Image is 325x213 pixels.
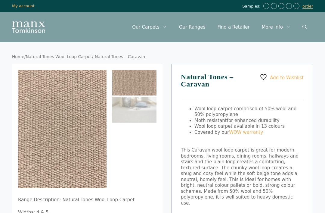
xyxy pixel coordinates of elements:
[194,118,227,123] span: Moth resistant
[270,75,304,80] span: Add to Wishlist
[173,18,212,36] a: Our Ranges
[227,118,280,123] span: for enhanced durability
[194,106,296,117] span: Wool loop carpet comprised of 50% wool and 50% polypropylene
[296,18,313,36] a: Open Search Bar
[242,4,262,9] span: Samples:
[229,130,263,135] a: WOW warranty
[181,147,299,206] span: This Caravan wool loop carpet is great for modern bedrooms, living rooms, dining rooms, hallways ...
[12,4,35,8] a: My account
[12,54,313,60] nav: Breadcrumb
[194,130,304,136] li: Covered by our
[260,73,304,81] a: Add to Wishlist
[126,18,173,36] a: Our Carpets
[12,21,45,33] img: Manx Tomkinson
[256,18,296,36] a: More Info
[194,124,285,129] span: Wool loop carpet available in 13 colours
[181,73,304,100] h1: Natural Tones – Caravan
[126,18,313,36] nav: Primary
[18,197,156,203] p: Range Description: Natural Tones Wool Loop Carpet
[26,54,92,59] a: Natural Tones Wool Loop Carpet
[112,70,156,96] img: Natural Tones - Caravan
[112,97,156,123] img: Natural Tones - Caravan - Image 2
[211,18,255,36] a: Find a Retailer
[12,54,24,59] a: Home
[302,4,313,9] a: order
[18,70,107,188] img: Natural Tones - Caravan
